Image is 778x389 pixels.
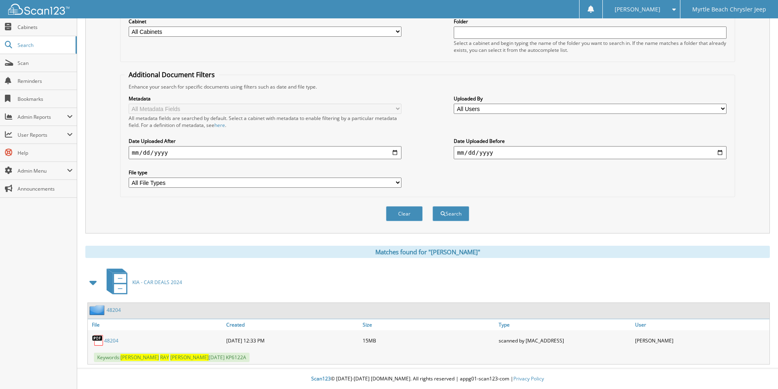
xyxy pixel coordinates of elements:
span: Reminders [18,78,73,84]
div: Matches found for "[PERSON_NAME]" [85,246,770,258]
a: User [633,319,769,330]
label: File type [129,169,401,176]
span: RAY [160,354,169,361]
div: [DATE] 12:33 PM [224,332,361,349]
span: [PERSON_NAME] [120,354,159,361]
span: Keywords: [DATE] KP6122A [94,353,250,362]
button: Clear [386,206,423,221]
a: KIA - CAR DEALS 2024 [102,266,182,298]
iframe: Chat Widget [737,350,778,389]
button: Search [432,206,469,221]
label: Cabinet [129,18,401,25]
span: Help [18,149,73,156]
span: Admin Reports [18,113,67,120]
img: folder2.png [89,305,107,315]
a: here [214,122,225,129]
span: Admin Menu [18,167,67,174]
a: Type [497,319,633,330]
div: All metadata fields are searched by default. Select a cabinet with metadata to enable filtering b... [129,115,401,129]
div: 15MB [361,332,497,349]
span: Myrtle Beach Chrysler Jeep [692,7,766,12]
label: Metadata [129,95,401,102]
div: Enhance your search for specific documents using filters such as date and file type. [125,83,731,90]
a: Created [224,319,361,330]
img: scan123-logo-white.svg [8,4,69,15]
div: © [DATE]-[DATE] [DOMAIN_NAME]. All rights reserved | appg01-scan123-com | [77,369,778,389]
span: Announcements [18,185,73,192]
label: Uploaded By [454,95,727,102]
span: Scan [18,60,73,67]
a: 48204 [107,307,121,313]
label: Date Uploaded Before [454,138,727,144]
a: Privacy Policy [513,375,544,382]
img: PDF.png [92,334,104,347]
span: Search [18,42,71,49]
input: start [129,146,401,159]
span: [PERSON_NAME] [170,354,209,361]
a: 48204 [104,337,118,344]
div: [PERSON_NAME] [633,332,769,349]
span: Scan123 [311,375,331,382]
a: Size [361,319,497,330]
span: Cabinets [18,24,73,31]
span: [PERSON_NAME] [615,7,660,12]
label: Date Uploaded After [129,138,401,144]
input: end [454,146,727,159]
span: Bookmarks [18,96,73,102]
div: Select a cabinet and begin typing the name of the folder you want to search in. If the name match... [454,40,727,53]
span: User Reports [18,131,67,138]
legend: Additional Document Filters [125,70,219,79]
label: Folder [454,18,727,25]
span: KIA - CAR DEALS 2024 [132,279,182,286]
a: File [88,319,224,330]
div: scanned by [MAC_ADDRESS] [497,332,633,349]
